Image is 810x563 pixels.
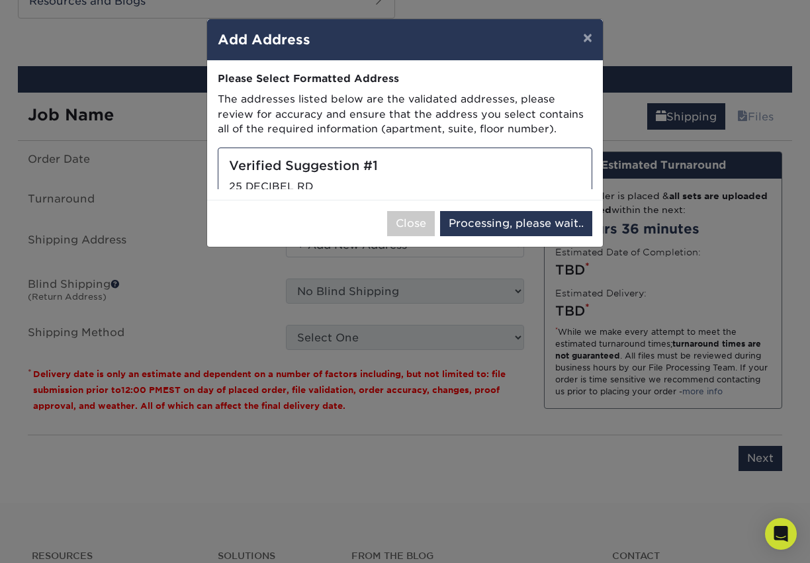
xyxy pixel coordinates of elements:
button: × [572,19,603,56]
h5: Verified Suggestion #1 [229,159,581,174]
p: The addresses listed below are the validated addresses, please review for accuracy and ensure tha... [218,92,592,137]
div: 25 DECIBEL RD [GEOGRAPHIC_DATA]-7564 US - Commercial [218,148,592,266]
div: Please Select Formatted Address [218,71,592,87]
h4: Add Address [218,30,592,50]
div: Open Intercom Messenger [765,518,797,550]
button: Processing, please wait.. [440,211,592,236]
button: Close [387,211,435,236]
